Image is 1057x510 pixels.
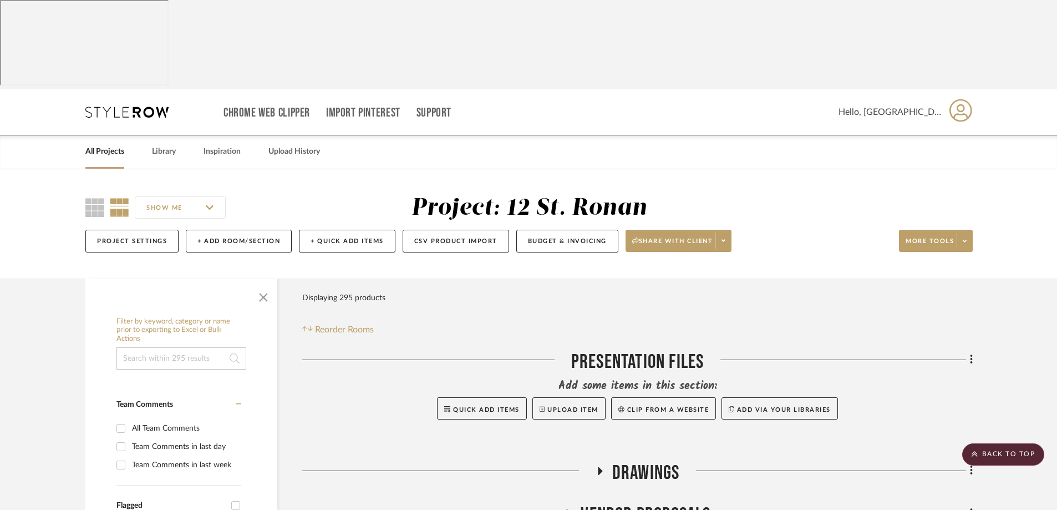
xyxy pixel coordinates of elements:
button: Close [252,284,275,306]
button: Budget & Invoicing [516,230,618,253]
button: Add via your libraries [721,397,838,420]
button: Quick Add Items [437,397,527,420]
scroll-to-top-button: BACK TO TOP [962,443,1044,466]
a: Import Pinterest [326,108,400,118]
div: Team Comments in last day [132,438,238,456]
h6: Filter by keyword, category or name prior to exporting to Excel or Bulk Actions [116,317,246,344]
button: Reorder Rooms [302,323,374,336]
a: Chrome Web Clipper [223,108,310,118]
button: Upload Item [532,397,606,420]
div: All Team Comments [132,420,238,437]
a: All Projects [85,144,124,159]
span: Hello, [GEOGRAPHIC_DATA] [839,105,941,119]
span: Team Comments [116,401,173,408]
button: Project Settings [85,230,179,253]
a: Library [152,144,176,159]
input: Search within 295 results [116,347,246,370]
button: Clip from a website [611,397,716,420]
a: Inspiration [204,144,241,159]
span: DRAWINGS [612,461,680,485]
div: Add some items in this section: [302,378,973,394]
button: + Add Room/Section [186,230,292,253]
span: Reorder Rooms [315,323,374,336]
div: Displaying 295 products [302,287,385,309]
a: Support [416,108,451,118]
span: Quick Add Items [453,407,520,413]
button: More tools [899,230,973,252]
div: Project: 12 St. Ronan [411,196,647,220]
span: Share with client [632,237,713,254]
button: Share with client [626,230,732,252]
button: CSV Product Import [403,230,509,253]
span: More tools [906,237,954,254]
button: + Quick Add Items [299,230,395,253]
div: Team Comments in last week [132,456,238,474]
a: Upload History [268,144,320,159]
